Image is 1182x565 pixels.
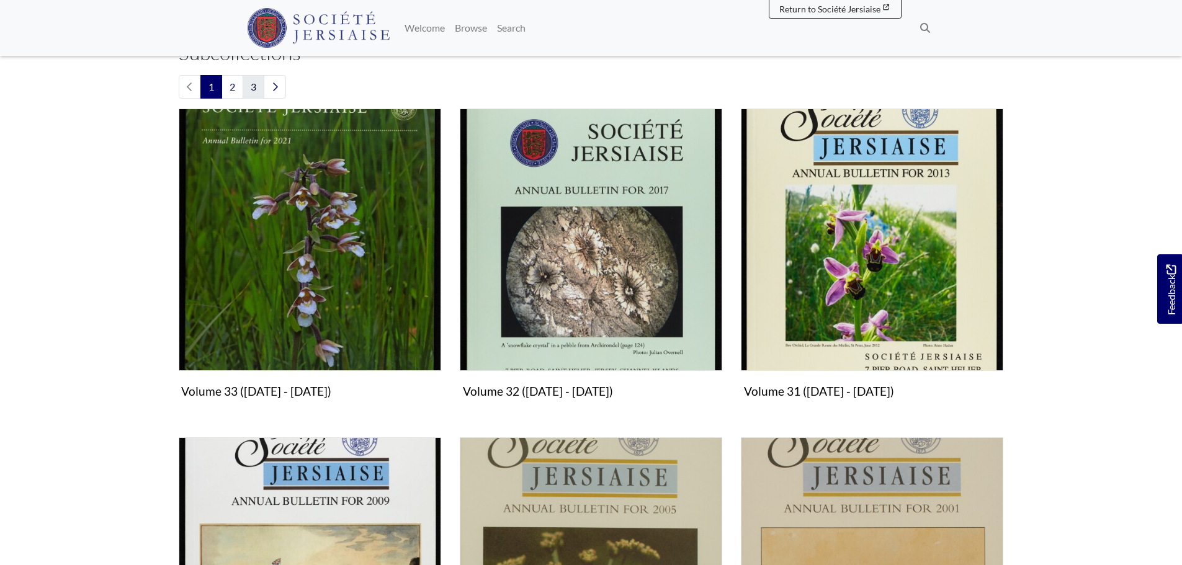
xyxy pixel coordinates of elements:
[247,8,390,48] img: Société Jersiaise
[732,109,1013,422] div: Subcollection
[1163,264,1178,314] span: Feedback
[222,75,243,99] a: Goto page 2
[492,16,531,40] a: Search
[1157,254,1182,324] a: Would you like to provide feedback?
[450,109,732,422] div: Subcollection
[264,75,286,99] a: Next page
[460,109,722,404] a: Volume 32 (2017 - 2020) Volume 32 ([DATE] - [DATE])
[179,75,201,99] li: Previous page
[179,109,441,371] img: Volume 33 (2021 - 2024)
[741,109,1003,404] a: Volume 31 (2013 - 2016) Volume 31 ([DATE] - [DATE])
[247,5,390,51] a: Société Jersiaise logo
[450,16,492,40] a: Browse
[400,16,450,40] a: Welcome
[460,109,722,371] img: Volume 32 (2017 - 2020)
[179,109,441,404] a: Volume 33 (2021 - 2024) Volume 33 ([DATE] - [DATE])
[200,75,222,99] span: Goto page 1
[741,109,1003,371] img: Volume 31 (2013 - 2016)
[779,4,880,14] span: Return to Société Jersiaise
[179,75,1004,99] nav: pagination
[243,75,264,99] a: Goto page 3
[169,109,450,422] div: Subcollection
